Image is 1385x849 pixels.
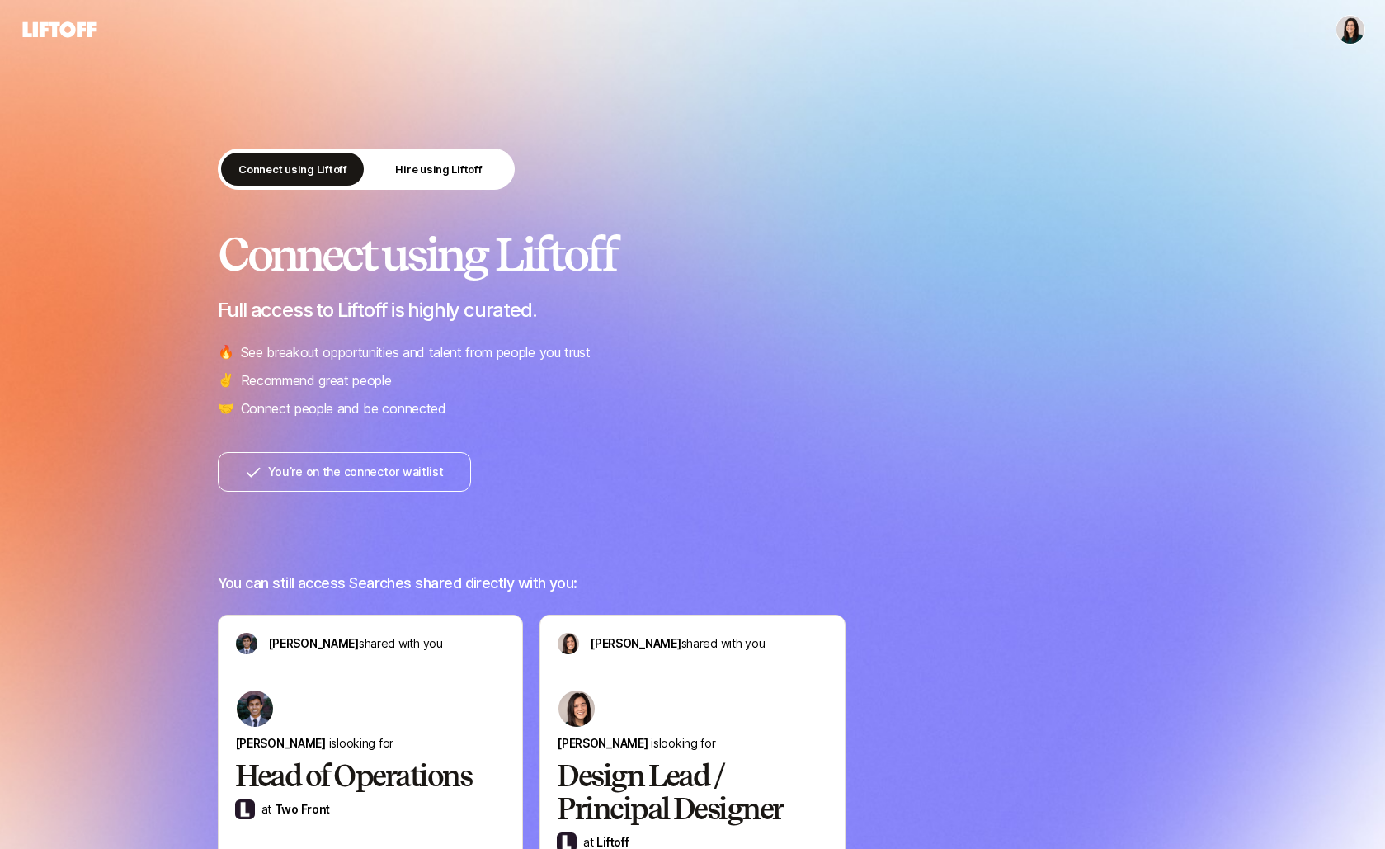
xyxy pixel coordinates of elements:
button: You’re on the connector waitlist [218,452,471,492]
img: avatar-url [558,633,579,654]
img: Eleanor Morgan [1336,16,1364,44]
p: is looking for [235,733,506,753]
img: Two Front [235,799,255,819]
p: at [261,799,331,819]
p: shared with you [590,634,765,653]
h2: Head of Operations [235,760,506,793]
span: [PERSON_NAME] [557,736,648,750]
h2: Design Lead / Principal Designer [557,760,828,826]
span: 🤝 [218,398,234,419]
h2: Connect using Liftoff [218,229,1168,279]
p: shared with you [268,634,443,653]
span: ✌️ [218,370,234,391]
img: 4640b0e7_2b03_4c4f_be34_fa460c2e5c38.jpg [237,691,273,727]
p: You can still access Searches shared directly with you: [218,572,577,595]
p: is looking for [557,733,828,753]
img: avatar-url [236,633,257,654]
p: Full access to Liftoff is highly curated. [218,299,1168,322]
p: Connect using Liftoff [238,161,347,177]
span: [PERSON_NAME] [590,636,681,650]
span: 🔥 [218,342,234,363]
p: Recommend great people [241,370,392,391]
a: Liftoff [596,835,629,849]
span: [PERSON_NAME] [268,636,359,650]
p: Connect people and be connected [241,398,446,419]
p: Hire using Liftoff [395,161,482,177]
img: 71d7b91d_d7cb_43b4_a7ea_a9b2f2cc6e03.jpg [558,691,595,727]
p: See breakout opportunities and talent from people you trust [241,342,591,363]
button: Eleanor Morgan [1336,15,1365,45]
span: [PERSON_NAME] [235,736,326,750]
a: Two Front [275,802,330,816]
